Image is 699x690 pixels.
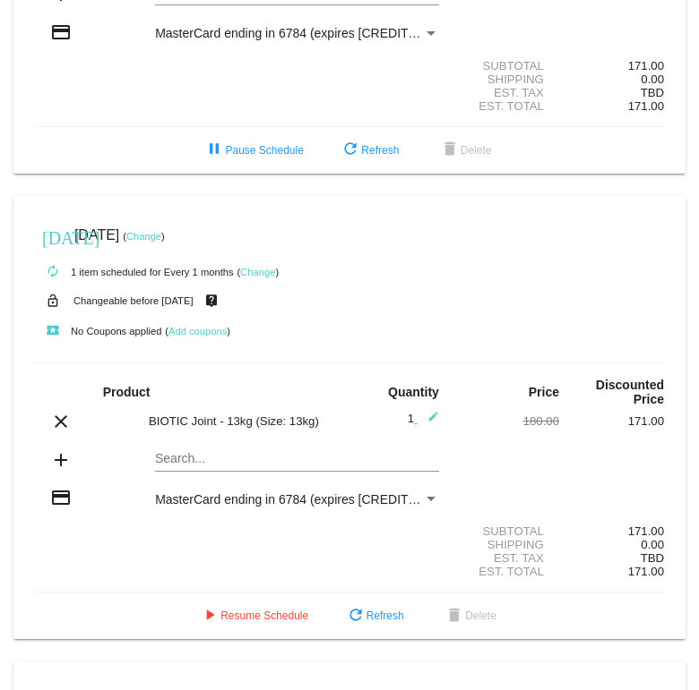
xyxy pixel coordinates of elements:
button: Pause Schedule [189,134,317,166]
span: 0.00 [641,538,664,551]
span: 171.00 [628,99,664,113]
small: ( ) [123,231,165,242]
a: Add coupons [168,326,227,336]
a: Change [126,231,161,242]
span: 1 [408,412,439,425]
div: Shipping [454,72,559,86]
span: Resume Schedule [199,609,308,622]
span: MasterCard ending in 6784 (expires [CREDIT_CARD_DATA]) [155,492,497,507]
small: 1 item scheduled for Every 1 months [35,267,234,277]
div: BIOTIC Joint - 13kg (Size: 13kg) [140,414,349,428]
mat-icon: play_arrow [199,606,220,627]
mat-icon: [DATE] [42,226,64,247]
mat-select: Payment Method [155,26,439,40]
mat-icon: autorenew [42,261,64,283]
mat-icon: lock_open [42,289,64,312]
span: 0.00 [641,72,664,86]
a: Change [240,267,275,277]
div: Subtotal [454,59,559,72]
span: Refresh [340,144,399,157]
div: 180.00 [454,414,559,428]
strong: Discounted Price [596,378,664,406]
strong: Price [529,385,559,399]
div: 171.00 [559,59,664,72]
button: Refresh [331,600,419,632]
button: Delete [425,134,506,166]
div: Est. Total [454,565,559,578]
small: No Coupons applied [35,326,161,336]
mat-icon: clear [50,411,72,432]
span: TBD [641,86,664,99]
mat-icon: delete [439,140,461,161]
button: Delete [429,600,511,632]
mat-icon: delete [444,606,465,627]
mat-icon: pause [203,140,225,161]
span: TBD [641,551,664,565]
small: Changeable before [DATE] [73,295,194,306]
span: Delete [444,609,496,622]
mat-icon: edit [418,411,439,432]
input: Search... [155,452,439,466]
div: Est. Tax [454,86,559,99]
div: 171.00 [559,414,664,428]
mat-icon: add [50,449,72,471]
mat-icon: refresh [340,140,361,161]
button: Refresh [325,134,413,166]
span: Refresh [345,609,404,622]
span: Delete [439,144,492,157]
small: ( ) [237,267,279,277]
div: Est. Total [454,99,559,113]
div: Shipping [454,538,559,551]
mat-icon: credit_card [50,21,72,43]
mat-icon: refresh [345,606,367,627]
span: MasterCard ending in 6784 (expires [CREDIT_CARD_DATA]) [155,26,497,40]
strong: Product [103,385,151,399]
div: 171.00 [559,524,664,538]
small: ( ) [165,326,230,336]
div: Est. Tax [454,551,559,565]
button: Resume Schedule [185,600,323,632]
mat-icon: credit_card [50,487,72,508]
span: 171.00 [628,565,664,578]
strong: Quantity [388,385,439,399]
span: Pause Schedule [203,144,303,157]
mat-select: Payment Method [155,492,439,507]
div: Subtotal [454,524,559,538]
mat-icon: local_play [42,320,64,342]
mat-icon: live_help [201,289,222,312]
